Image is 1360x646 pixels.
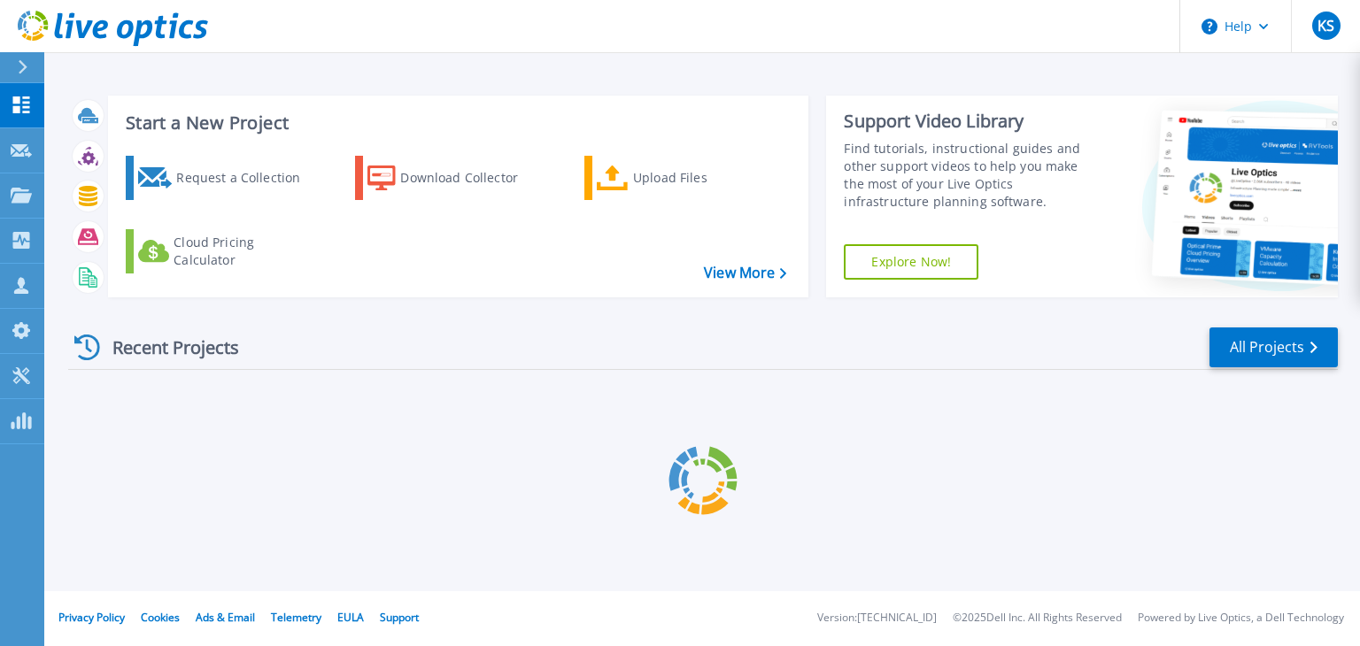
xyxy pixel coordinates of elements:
[1317,19,1334,33] span: KS
[1138,612,1344,624] li: Powered by Live Optics, a Dell Technology
[58,610,125,625] a: Privacy Policy
[704,265,786,281] a: View More
[141,610,180,625] a: Cookies
[844,110,1101,133] div: Support Video Library
[817,612,937,624] li: Version: [TECHNICAL_ID]
[174,234,315,269] div: Cloud Pricing Calculator
[126,156,323,200] a: Request a Collection
[271,610,321,625] a: Telemetry
[1209,327,1338,367] a: All Projects
[844,140,1101,211] div: Find tutorials, instructional guides and other support videos to help you make the most of your L...
[337,610,364,625] a: EULA
[126,113,786,133] h3: Start a New Project
[844,244,978,280] a: Explore Now!
[126,229,323,273] a: Cloud Pricing Calculator
[196,610,255,625] a: Ads & Email
[584,156,782,200] a: Upload Files
[380,610,419,625] a: Support
[953,612,1122,624] li: © 2025 Dell Inc. All Rights Reserved
[633,160,775,196] div: Upload Files
[400,160,542,196] div: Download Collector
[176,160,318,196] div: Request a Collection
[68,326,263,369] div: Recent Projects
[355,156,552,200] a: Download Collector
